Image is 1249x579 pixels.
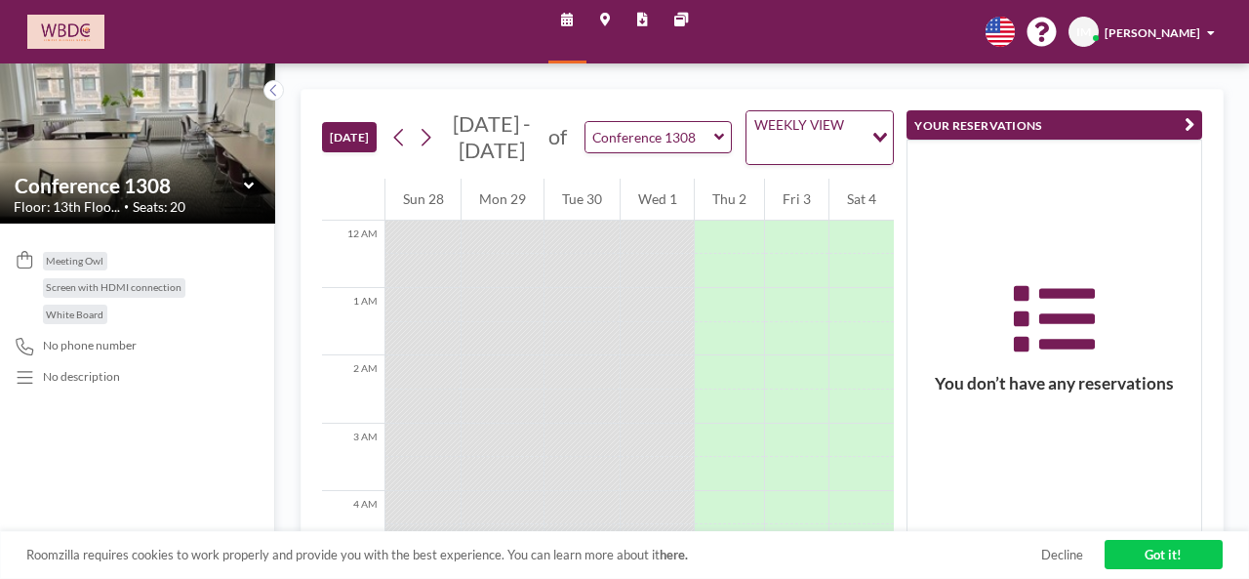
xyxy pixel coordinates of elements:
[322,491,384,558] div: 4 AM
[453,111,531,163] span: [DATE] - [DATE]
[750,115,847,134] span: WEEKLY VIEW
[322,122,377,152] button: [DATE]
[26,547,1041,562] span: Roomzilla requires cookies to work properly and provide you with the best experience. You can lea...
[462,179,544,221] div: Mon 29
[748,138,860,160] input: Search for option
[621,179,695,221] div: Wed 1
[765,179,828,221] div: Fri 3
[133,198,185,215] span: Seats: 20
[43,369,120,384] div: No description
[43,338,137,352] span: No phone number
[46,309,103,320] span: White Board
[385,179,462,221] div: Sun 28
[322,355,384,423] div: 2 AM
[829,179,894,221] div: Sat 4
[660,547,688,562] a: here.
[1105,540,1223,569] a: Got it!
[27,15,104,49] img: organization-logo
[124,202,129,213] span: •
[1105,25,1200,40] span: [PERSON_NAME]
[322,424,384,491] div: 3 AM
[322,221,384,288] div: 12 AM
[544,179,620,221] div: Tue 30
[15,174,244,197] input: Conference 1308
[46,255,103,267] span: Meeting Owl
[322,288,384,355] div: 1 AM
[548,124,567,150] span: of
[907,110,1202,141] button: YOUR RESERVATIONS
[746,111,892,164] div: Search for option
[14,198,120,215] span: Floor: 13th Floo...
[695,179,764,221] div: Thu 2
[46,281,181,293] span: Screen with HDMI connection
[907,373,1201,394] h3: You don’t have any reservations
[1041,547,1083,562] a: Decline
[585,122,714,152] input: Conference 1308
[1076,24,1091,39] span: IM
